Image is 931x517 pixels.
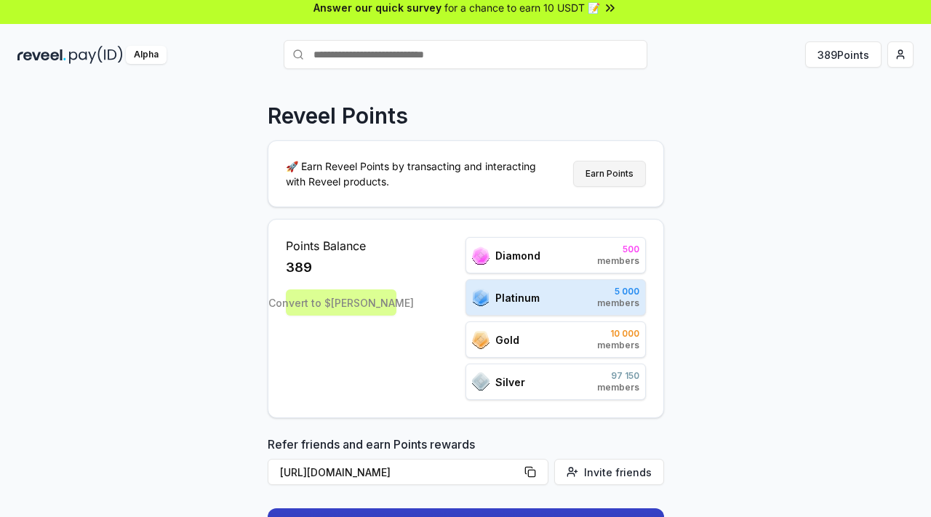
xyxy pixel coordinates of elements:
span: Platinum [495,290,540,305]
span: Points Balance [286,237,396,255]
span: members [597,255,639,267]
span: 389 [286,257,312,278]
span: Silver [495,374,525,390]
span: 10 000 [597,328,639,340]
span: members [597,340,639,351]
p: 🚀 Earn Reveel Points by transacting and interacting with Reveel products. [286,159,548,189]
button: [URL][DOMAIN_NAME] [268,459,548,485]
span: Diamond [495,248,540,263]
img: ranks_icon [472,372,490,391]
span: members [597,297,639,309]
button: Earn Points [573,161,646,187]
div: Refer friends and earn Points rewards [268,436,664,491]
span: Invite friends [584,465,652,480]
img: ranks_icon [472,331,490,349]
div: Alpha [126,46,167,64]
img: pay_id [69,46,123,64]
span: 5 000 [597,286,639,297]
button: 389Points [805,41,882,68]
span: 500 [597,244,639,255]
span: Gold [495,332,519,348]
p: Reveel Points [268,103,408,129]
img: ranks_icon [472,247,490,265]
span: 97 150 [597,370,639,382]
span: members [597,382,639,393]
button: Invite friends [554,459,664,485]
img: ranks_icon [472,288,490,307]
img: reveel_dark [17,46,66,64]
